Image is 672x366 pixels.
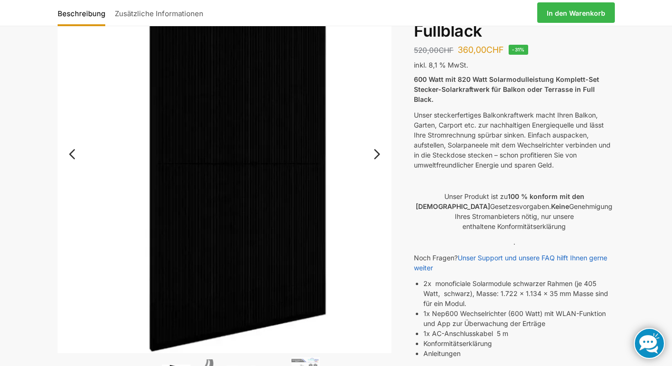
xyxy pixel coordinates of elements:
[423,348,614,358] li: Anleitungen
[423,308,614,328] li: 1x Nep600 Wechselrichter (600 Watt) mit WLAN-Funktion und App zur Überwachung der Erträge
[537,2,615,23] a: In den Warenkorb
[439,46,453,55] span: CHF
[414,61,468,69] span: inkl. 8,1 % MwSt.
[414,254,607,272] a: Unser Support und unsere FAQ hilft Ihnen gerne weiter
[423,278,614,308] li: 2x monoficiale Solarmodule schwarzer Rahmen (je 405 Watt, schwarz), Masse: 1.722 x 1.134 x 35 mm ...
[423,328,614,338] li: 1x AC-Anschlusskabel 5 m
[509,45,528,55] span: -31%
[414,253,614,273] p: Noch Fragen?
[423,338,614,348] li: Konformitätserklärung
[414,46,453,55] bdi: 520,00
[414,110,614,170] p: Unser steckerfertiges Balkonkraftwerk macht Ihren Balkon, Garten, Carport etc. zur nachhaltigen E...
[458,45,504,55] bdi: 360,00
[110,1,208,24] a: Zusätzliche Informationen
[58,1,110,24] a: Beschreibung
[414,237,614,247] p: .
[551,202,569,210] strong: Keine
[416,192,584,210] strong: 100 % konform mit den [DEMOGRAPHIC_DATA]
[414,75,599,103] strong: 600 Watt mit 820 Watt Solarmodulleistung Komplett-Set Stecker-Solarkraftwerk für Balkon oder Terr...
[414,191,614,231] p: Unser Produkt ist zu Gesetzesvorgaben. Genehmigung Ihres Stromanbieters nötig, nur unsere enthalt...
[486,45,504,55] span: CHF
